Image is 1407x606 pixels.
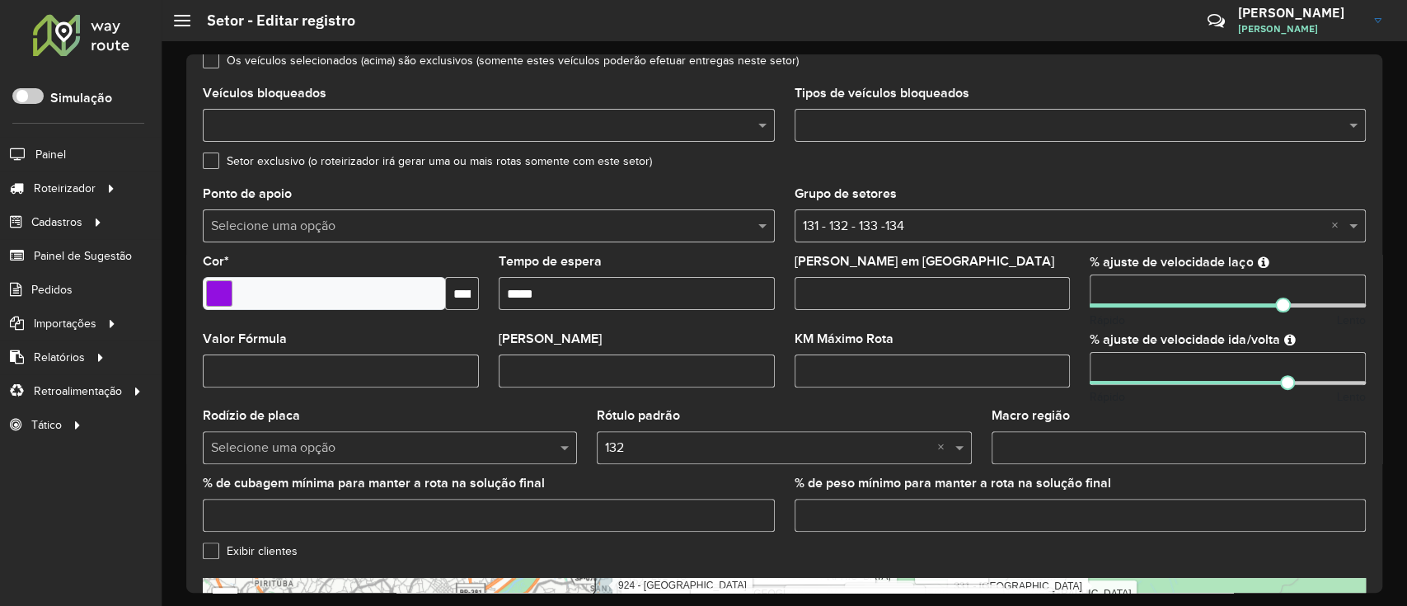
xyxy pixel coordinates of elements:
label: Grupo de setores [795,184,897,204]
span: Relatórios [34,349,85,366]
input: Select a color [206,280,232,307]
span: Importações [34,315,96,332]
label: Valor Fórmula [203,329,287,349]
span: Clear all [937,438,951,458]
h3: [PERSON_NAME] [1238,5,1362,21]
em: Ajuste de velocidade do veículo entre a saída do depósito até o primeiro cliente e a saída do últ... [1283,333,1295,346]
a: Contato Rápido [1198,3,1234,39]
label: Macro região [992,406,1070,425]
h2: Setor - Editar registro [190,12,355,30]
span: Lento [1337,388,1366,406]
label: [PERSON_NAME] [499,329,602,349]
span: Pedidos [31,281,73,298]
span: Roteirizador [34,180,96,197]
label: % ajuste de velocidade ida/volta [1090,330,1279,350]
em: Ajuste de velocidade do veículo entre clientes [1257,256,1269,269]
label: Rótulo padrão [597,406,680,425]
label: Veículos bloqueados [203,83,326,103]
label: Exibir clientes [203,543,298,560]
label: Os veículos selecionados (acima) são exclusivos (somente estes veículos poderão efetuar entregas ... [203,52,799,69]
label: Rodízio de placa [203,406,300,425]
span: Cadastros [31,214,82,231]
label: Simulação [50,88,112,108]
label: Ponto de apoio [203,184,292,204]
label: Tempo de espera [499,251,602,271]
label: Tipos de veículos bloqueados [795,83,969,103]
label: KM Máximo Rota [795,329,893,349]
span: Painel [35,146,66,163]
label: Setor exclusivo (o roteirizador irá gerar uma ou mais rotas somente com este setor) [203,153,652,170]
span: Rápido [1090,312,1125,329]
span: [PERSON_NAME] [1238,21,1362,36]
span: Retroalimentação [34,383,122,400]
label: % ajuste de velocidade laço [1090,252,1253,272]
span: Tático [31,416,62,434]
label: Cor [203,251,229,271]
label: % de peso mínimo para manter a rota na solução final [795,473,1111,493]
span: Rápido [1090,388,1125,406]
span: Lento [1337,312,1366,329]
label: [PERSON_NAME] em [GEOGRAPHIC_DATA] [795,251,1054,271]
span: Clear all [1331,216,1345,236]
label: % de cubagem mínima para manter a rota na solução final [203,473,545,493]
span: Painel de Sugestão [34,247,132,265]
